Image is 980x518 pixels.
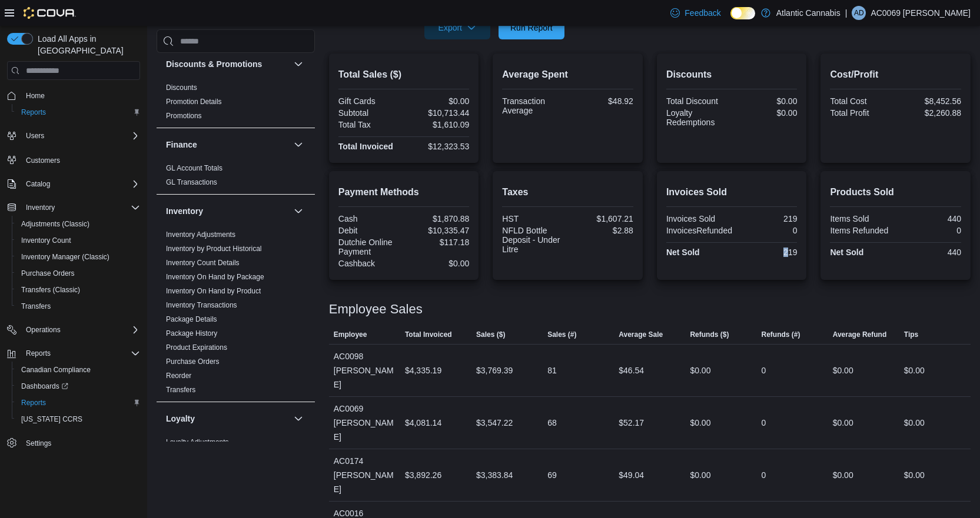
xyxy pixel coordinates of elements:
[166,343,227,352] a: Product Expirations
[338,120,401,129] div: Total Tax
[547,468,557,482] div: 69
[499,16,564,39] button: Run Report
[830,248,863,257] strong: Net Sold
[12,282,145,298] button: Transfers (Classic)
[666,108,729,127] div: Loyalty Redemptions
[166,178,217,187] span: GL Transactions
[16,250,114,264] a: Inventory Manager (Classic)
[166,245,262,253] a: Inventory by Product Historical
[166,83,197,92] span: Discounts
[21,177,55,191] button: Catalog
[166,343,227,352] span: Product Expirations
[2,176,145,192] button: Catalog
[406,108,469,118] div: $10,713.44
[166,205,289,217] button: Inventory
[12,395,145,411] button: Reports
[12,378,145,395] a: Dashboards
[166,357,220,366] a: Purchase Orders
[26,131,44,141] span: Users
[21,236,71,245] span: Inventory Count
[12,216,145,232] button: Adjustments (Classic)
[166,164,222,172] a: GL Account Totals
[2,151,145,168] button: Customers
[502,96,565,115] div: Transaction Average
[166,112,202,120] a: Promotions
[16,250,140,264] span: Inventory Manager (Classic)
[26,349,51,358] span: Reports
[570,96,633,106] div: $48.92
[7,82,140,482] nav: Complex example
[12,362,145,378] button: Canadian Compliance
[690,416,710,430] div: $0.00
[833,363,853,377] div: $0.00
[21,436,56,450] a: Settings
[734,214,797,223] div: 219
[16,217,94,231] a: Adjustments (Classic)
[21,269,75,278] span: Purchase Orders
[690,330,729,339] span: Refunds ($)
[21,346,140,360] span: Reports
[291,57,305,71] button: Discounts & Promotions
[16,379,73,393] a: Dashboards
[166,83,197,92] a: Discounts
[166,315,217,323] a: Package Details
[26,439,51,448] span: Settings
[406,238,469,247] div: $117.18
[619,330,663,339] span: Average Sale
[734,96,797,106] div: $0.00
[24,7,76,19] img: Cova
[12,232,145,249] button: Inventory Count
[16,233,140,248] span: Inventory Count
[406,214,469,223] div: $1,870.88
[157,228,315,402] div: Inventory
[2,128,145,144] button: Users
[476,416,513,430] div: $3,547.22
[21,108,46,117] span: Reports
[776,6,841,20] p: Atlantic Cannabis
[12,104,145,121] button: Reports
[619,468,644,482] div: $49.04
[166,272,264,282] span: Inventory On Hand by Package
[570,214,633,223] div: $1,607.21
[12,249,145,265] button: Inventory Manager (Classic)
[26,91,45,101] span: Home
[166,300,237,310] span: Inventory Transactions
[510,22,553,34] span: Run Report
[291,412,305,426] button: Loyalty
[762,468,766,482] div: 0
[16,299,140,313] span: Transfers
[730,7,755,19] input: Dark Mode
[830,108,893,118] div: Total Profit
[502,214,565,223] div: HST
[547,363,557,377] div: 81
[730,19,731,20] span: Dark Mode
[157,161,315,194] div: Finance
[21,365,91,375] span: Canadian Compliance
[16,266,79,280] a: Purchase Orders
[904,468,925,482] div: $0.00
[16,105,51,119] a: Reports
[166,230,235,239] a: Inventory Adjustments
[166,205,203,217] h3: Inventory
[898,226,961,235] div: 0
[21,285,80,295] span: Transfers (Classic)
[157,81,315,128] div: Discounts & Promotions
[547,330,576,339] span: Sales (#)
[21,436,140,450] span: Settings
[166,413,195,425] h3: Loyalty
[166,286,261,296] span: Inventory On Hand by Product
[406,226,469,235] div: $10,335.47
[21,323,140,337] span: Operations
[833,468,853,482] div: $0.00
[338,96,401,106] div: Gift Cards
[871,6,971,20] p: AC0069 [PERSON_NAME]
[334,330,367,339] span: Employee
[166,329,217,338] span: Package History
[898,108,961,118] div: $2,260.88
[338,108,401,118] div: Subtotal
[762,363,766,377] div: 0
[166,139,197,151] h3: Finance
[166,385,195,395] span: Transfers
[157,435,315,468] div: Loyalty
